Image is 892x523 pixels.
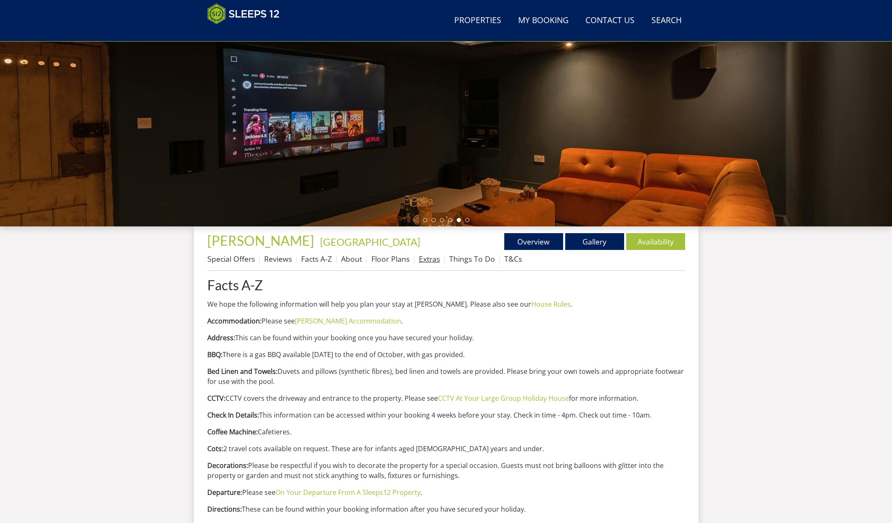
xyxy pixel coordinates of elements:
[371,254,410,264] a: Floor Plans
[207,3,280,24] img: Sleeps 12
[207,350,222,359] strong: BBQ:
[504,254,522,264] a: T&Cs
[582,11,638,30] a: Contact Us
[207,444,685,454] p: 2 travel cots available on request. These are for infants aged [DEMOGRAPHIC_DATA] years and under.
[504,233,563,250] a: Overview
[207,461,248,470] strong: Decorations:
[207,232,317,249] a: [PERSON_NAME]
[341,254,362,264] a: About
[207,460,685,481] p: Please be respectful if you wish to decorate the property for a special occasion. Guests must not...
[207,316,685,326] p: Please see .
[207,232,314,249] span: [PERSON_NAME]
[207,254,255,264] a: Special Offers
[531,300,571,309] a: House Rules
[207,393,685,403] p: CCTV covers the driveway and entrance to the property. Please see for more information.
[207,366,685,386] p: Duvets and pillows (synthetic fibres), bed linen and towels are provided. Please bring your own t...
[207,316,262,326] b: Accommodation:
[207,394,225,403] strong: CCTV:
[317,236,420,248] span: -
[648,11,685,30] a: Search
[295,316,401,326] a: [PERSON_NAME] Accommodation
[207,487,685,497] p: Please see .
[207,444,223,453] strong: Cots:
[449,254,495,264] a: Things To Do
[565,233,624,250] a: Gallery
[626,233,685,250] a: Availability
[320,236,420,248] a: [GEOGRAPHIC_DATA]
[207,505,242,514] strong: Directions:
[301,254,332,264] a: Facts A-Z
[451,11,505,30] a: Properties
[207,504,685,514] p: These can be found within your booking information after you have secured your holiday.
[264,254,292,264] a: Reviews
[207,350,685,360] p: There is a gas BBQ available [DATE] to the end of October, with gas provided.
[515,11,572,30] a: My Booking
[207,299,685,309] p: We hope the following information will help you plan your stay at [PERSON_NAME]. Please also see ...
[207,333,685,343] p: This can be found within your booking once you have secured your holiday.
[207,410,259,420] strong: Check In Details:
[207,278,685,292] a: Facts A-Z
[207,367,278,376] strong: Bed Linen and Towels:
[419,254,440,264] a: Extras
[207,488,242,497] strong: Departure:
[207,427,258,436] b: Coffee Machine:
[275,488,421,497] a: On Your Departure From A Sleeps12 Property
[207,427,685,437] p: Cafetieres.
[207,333,235,342] strong: Address:
[207,410,685,420] p: This information can be accessed within your booking 4 weeks before your stay. Check in time - 4p...
[203,29,291,37] iframe: Customer reviews powered by Trustpilot
[438,394,569,403] a: CCTV At Your Large Group Holiday House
